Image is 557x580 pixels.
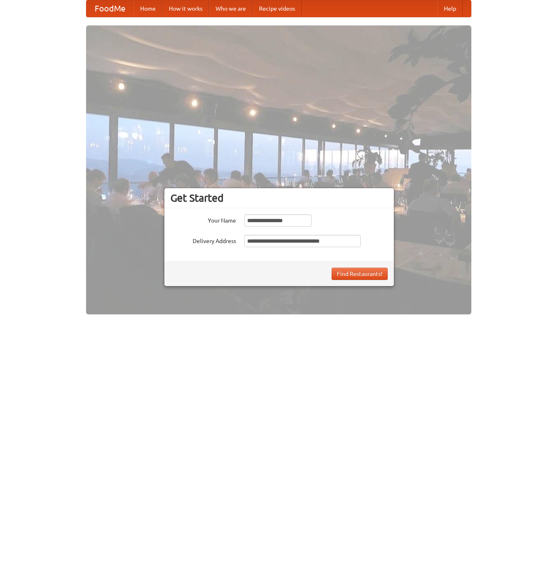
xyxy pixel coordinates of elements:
button: Find Restaurants! [332,268,388,280]
h3: Get Started [171,192,388,204]
a: Home [134,0,162,17]
a: Help [437,0,463,17]
a: Recipe videos [252,0,302,17]
a: Who we are [209,0,252,17]
a: How it works [162,0,209,17]
label: Your Name [171,214,236,225]
label: Delivery Address [171,235,236,245]
a: FoodMe [86,0,134,17]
